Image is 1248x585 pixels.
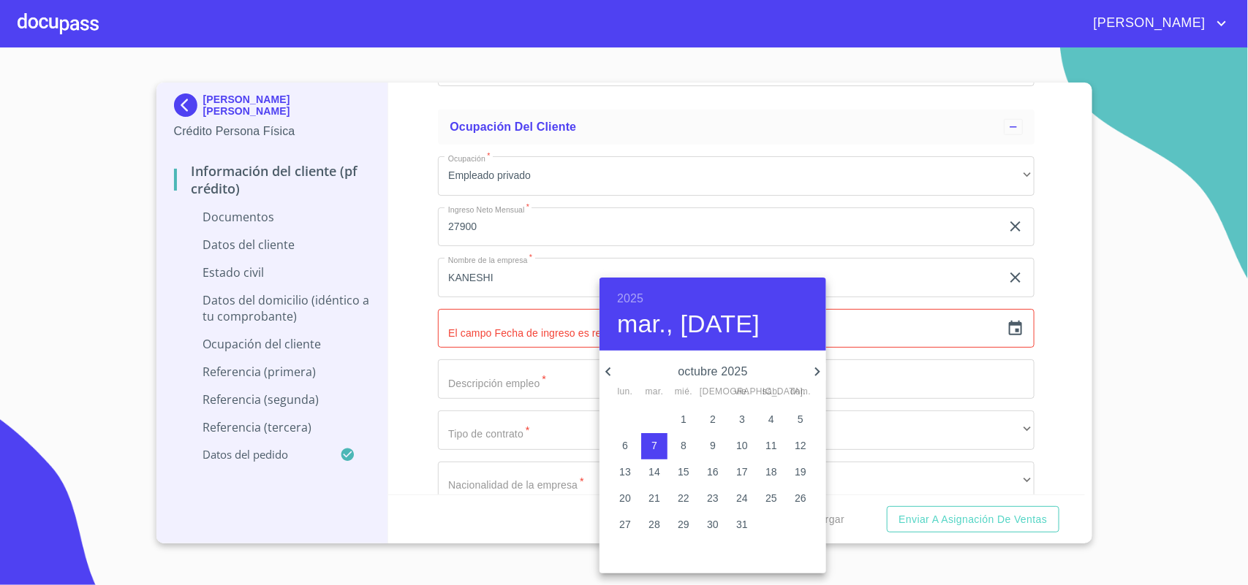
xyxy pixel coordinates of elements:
[736,438,748,453] p: 10
[700,407,726,433] button: 2
[758,459,784,486] button: 18
[739,412,745,427] p: 3
[729,459,755,486] button: 17
[787,407,814,433] button: 5
[619,517,631,532] p: 27
[622,438,628,453] p: 6
[798,412,803,427] p: 5
[678,464,689,479] p: 15
[758,433,784,459] button: 11
[617,309,760,340] button: mar., [DATE]
[765,464,777,479] p: 18
[678,491,689,505] p: 22
[619,491,631,505] p: 20
[648,464,660,479] p: 14
[641,512,668,538] button: 28
[707,464,719,479] p: 16
[787,459,814,486] button: 19
[768,412,774,427] p: 4
[612,433,638,459] button: 6
[795,438,806,453] p: 12
[648,517,660,532] p: 28
[619,464,631,479] p: 13
[795,491,806,505] p: 26
[787,433,814,459] button: 12
[710,412,716,427] p: 2
[765,491,777,505] p: 25
[736,491,748,505] p: 24
[795,464,806,479] p: 19
[681,438,687,453] p: 8
[787,385,814,399] span: dom.
[700,385,726,399] span: [DEMOGRAPHIC_DATA].
[736,517,748,532] p: 31
[765,438,777,453] p: 11
[758,407,784,433] button: 4
[700,433,726,459] button: 9
[641,459,668,486] button: 14
[758,486,784,512] button: 25
[612,512,638,538] button: 27
[700,459,726,486] button: 16
[736,464,748,479] p: 17
[670,433,697,459] button: 8
[787,486,814,512] button: 26
[670,407,697,433] button: 1
[670,486,697,512] button: 22
[729,407,755,433] button: 3
[641,385,668,399] span: mar.
[651,438,657,453] p: 7
[670,512,697,538] button: 29
[700,486,726,512] button: 23
[729,433,755,459] button: 10
[641,486,668,512] button: 21
[612,385,638,399] span: lun.
[729,385,755,399] span: vie.
[670,459,697,486] button: 15
[681,412,687,427] p: 1
[707,517,719,532] p: 30
[678,517,689,532] p: 29
[729,486,755,512] button: 24
[612,459,638,486] button: 13
[617,363,809,381] p: octubre 2025
[700,512,726,538] button: 30
[648,491,660,505] p: 21
[758,385,784,399] span: sáb.
[617,288,643,309] button: 2025
[729,512,755,538] button: 31
[710,438,716,453] p: 9
[612,486,638,512] button: 20
[670,385,697,399] span: mié.
[707,491,719,505] p: 23
[641,433,668,459] button: 7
